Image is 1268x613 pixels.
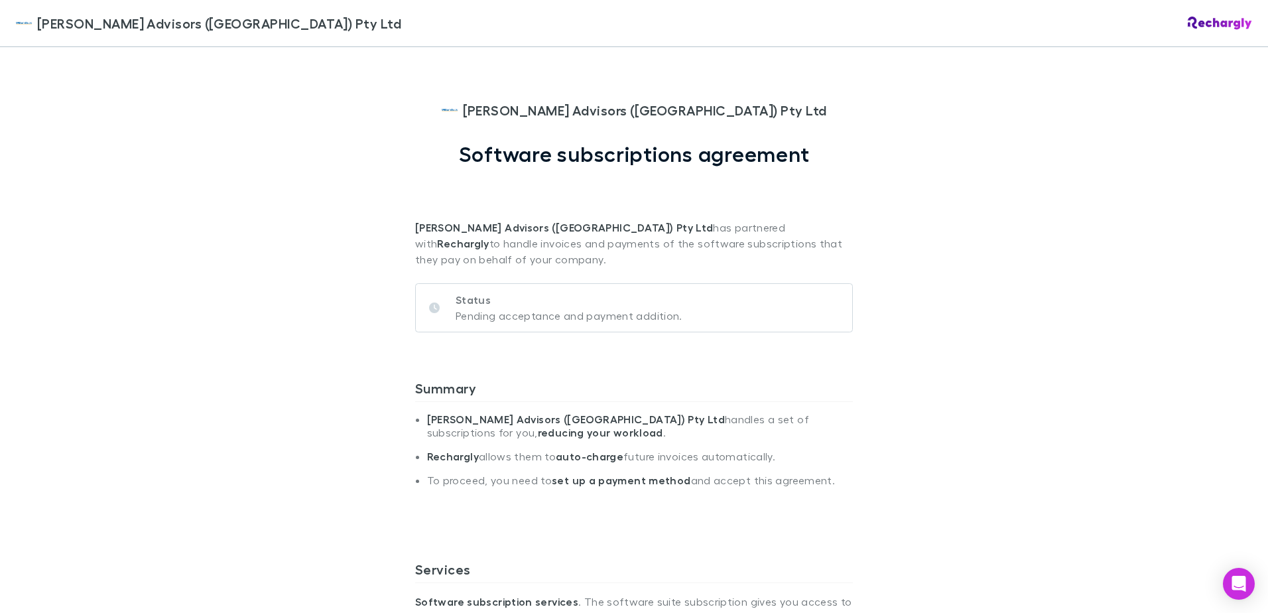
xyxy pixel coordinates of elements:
span: [PERSON_NAME] Advisors ([GEOGRAPHIC_DATA]) Pty Ltd [463,100,827,120]
strong: Rechargly [437,237,489,250]
strong: Software subscription services [415,595,578,608]
li: handles a set of subscriptions for you, . [427,413,853,450]
img: William Buck Advisors (WA) Pty Ltd's Logo [16,15,32,31]
strong: reducing your workload [538,426,663,439]
img: William Buck Advisors (WA) Pty Ltd's Logo [442,102,458,118]
strong: set up a payment method [552,474,690,487]
h1: Software subscriptions agreement [459,141,810,167]
div: Open Intercom Messenger [1223,568,1255,600]
h3: Summary [415,380,853,401]
li: allows them to future invoices automatically. [427,450,853,474]
img: Rechargly Logo [1188,17,1252,30]
li: To proceed, you need to and accept this agreement. [427,474,853,498]
strong: auto-charge [556,450,623,463]
span: [PERSON_NAME] Advisors ([GEOGRAPHIC_DATA]) Pty Ltd [37,13,401,33]
h3: Services [415,561,853,582]
strong: [PERSON_NAME] Advisors ([GEOGRAPHIC_DATA]) Pty Ltd [427,413,725,426]
strong: Rechargly [427,450,479,463]
p: Status [456,292,682,308]
strong: [PERSON_NAME] Advisors ([GEOGRAPHIC_DATA]) Pty Ltd [415,221,713,234]
p: Pending acceptance and payment addition. [456,308,682,324]
p: has partnered with to handle invoices and payments of the software subscriptions that they pay on... [415,167,853,267]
